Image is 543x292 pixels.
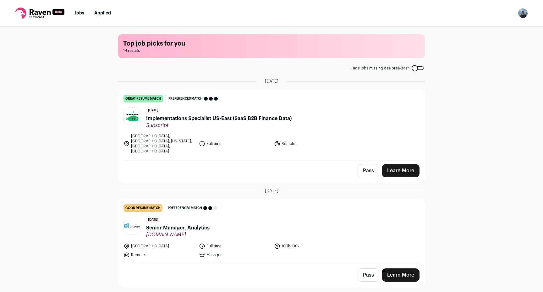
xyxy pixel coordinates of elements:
li: [GEOGRAPHIC_DATA], [GEOGRAPHIC_DATA], [US_STATE], [GEOGRAPHIC_DATA], [GEOGRAPHIC_DATA] [123,134,195,154]
img: dafa6fd0c08197d38d35f597f54d6cfb08ebed52d4b1b508d0514e3487b0a30d.jpg [124,217,141,234]
span: Preferences match [168,205,202,211]
button: Open dropdown [518,8,528,18]
div: good resume match [123,204,162,212]
img: 548b4e1fe533fc5edba39e505b94a62fec8764d3681079a6f514f1c4e84b46ea.jpg [124,108,141,125]
a: Learn More [382,164,420,177]
span: [DATE] [265,188,278,194]
li: Full time [199,243,271,249]
li: Manager [199,252,271,258]
li: Full time [199,134,271,154]
span: Subscript [146,122,292,129]
button: Pass [358,268,379,282]
h1: Top job picks for you [123,39,420,48]
img: 14342033-medium_jpg [518,8,528,18]
a: Jobs [74,11,84,15]
div: great resume match [123,95,163,102]
li: [GEOGRAPHIC_DATA] [123,243,195,249]
li: 100k-130k [274,243,346,249]
a: good resume match Preferences match [DATE] Senior Manager, Analytics [DOMAIN_NAME] [GEOGRAPHIC_DA... [118,199,425,263]
span: [DOMAIN_NAME] [146,232,210,238]
span: [DATE] [146,107,160,113]
span: Preferences match [168,96,203,102]
a: great resume match Preferences match [DATE] Implementations Specialist US-East (SaaS B2B Finance ... [118,90,425,159]
button: Pass [358,164,379,177]
li: Remote [123,252,195,258]
span: [DATE] [265,78,278,85]
span: Hide jobs missing dealbreakers? [351,66,409,71]
span: Implementations Specialist US-East (SaaS B2B Finance Data) [146,115,292,122]
span: Senior Manager, Analytics [146,224,210,232]
a: Learn More [382,268,420,282]
span: [DATE] [146,217,160,223]
span: 14 results [123,48,420,53]
a: Applied [94,11,111,15]
li: Remote [274,134,346,154]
